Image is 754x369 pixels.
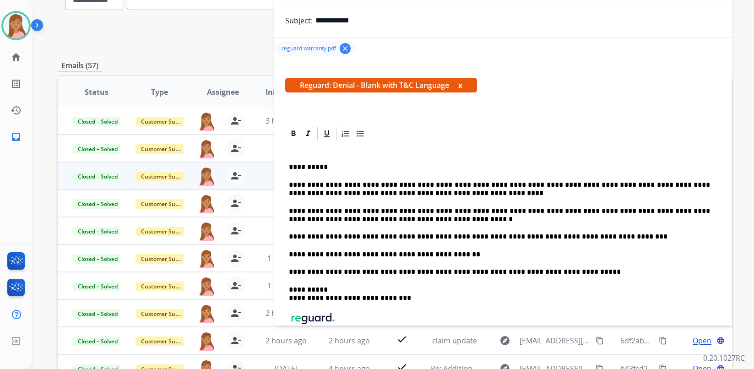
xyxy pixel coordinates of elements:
[320,127,334,141] div: Underline
[11,52,22,63] mat-icon: home
[353,127,367,141] div: Bullet List
[197,331,216,351] img: agent-avatar
[72,227,123,236] span: Closed – Solved
[458,80,462,91] button: x
[72,336,123,346] span: Closed – Solved
[266,308,307,318] span: 2 hours ago
[285,15,313,26] p: Subject:
[207,87,239,98] span: Assignee
[659,336,667,345] mat-icon: content_copy
[287,127,300,141] div: Bold
[230,253,241,264] mat-icon: person_remove
[72,199,123,209] span: Closed – Solved
[520,335,591,346] span: [EMAIL_ADDRESS][DOMAIN_NAME]
[136,172,195,181] span: Customer Support
[136,254,195,264] span: Customer Support
[285,78,477,92] span: Reguard: Denial - Blank with T&C Language
[136,117,195,126] span: Customer Support
[266,87,307,98] span: Initial Date
[197,304,216,323] img: agent-avatar
[230,198,241,209] mat-icon: person_remove
[396,334,407,345] mat-icon: check
[11,105,22,116] mat-icon: history
[230,280,241,291] mat-icon: person_remove
[136,199,195,209] span: Customer Support
[339,127,353,141] div: Ordered List
[230,115,241,126] mat-icon: person_remove
[329,336,370,346] span: 2 hours ago
[197,249,216,268] img: agent-avatar
[136,227,195,236] span: Customer Support
[11,78,22,89] mat-icon: list_alt
[197,194,216,213] img: agent-avatar
[230,170,241,181] mat-icon: person_remove
[11,131,22,142] mat-icon: inbox
[267,253,305,263] span: 1 hour ago
[72,282,123,291] span: Closed – Solved
[197,222,216,241] img: agent-avatar
[136,336,195,346] span: Customer Support
[197,277,216,296] img: agent-avatar
[301,127,315,141] div: Italic
[72,144,123,154] span: Closed – Solved
[58,60,102,71] p: Emails (57)
[267,281,305,291] span: 1 hour ago
[136,309,195,319] span: Customer Support
[197,167,216,186] img: agent-avatar
[72,172,123,181] span: Closed – Solved
[72,254,123,264] span: Closed – Solved
[197,139,216,158] img: agent-avatar
[72,309,123,319] span: Closed – Solved
[230,308,241,319] mat-icon: person_remove
[341,44,349,53] mat-icon: clear
[85,87,108,98] span: Status
[230,225,241,236] mat-icon: person_remove
[432,336,477,346] span: claim update
[716,336,725,345] mat-icon: language
[266,116,307,126] span: 3 hours ago
[266,336,307,346] span: 2 hours ago
[230,143,241,154] mat-icon: person_remove
[596,336,604,345] mat-icon: content_copy
[3,13,29,38] img: avatar
[703,353,745,364] p: 0.20.1027RC
[197,112,216,131] img: agent-avatar
[282,45,336,52] span: reguard warranty.pdf
[151,87,168,98] span: Type
[499,335,510,346] mat-icon: explore
[136,144,195,154] span: Customer Support
[693,335,711,346] span: Open
[72,117,123,126] span: Closed – Solved
[230,335,241,346] mat-icon: person_remove
[136,282,195,291] span: Customer Support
